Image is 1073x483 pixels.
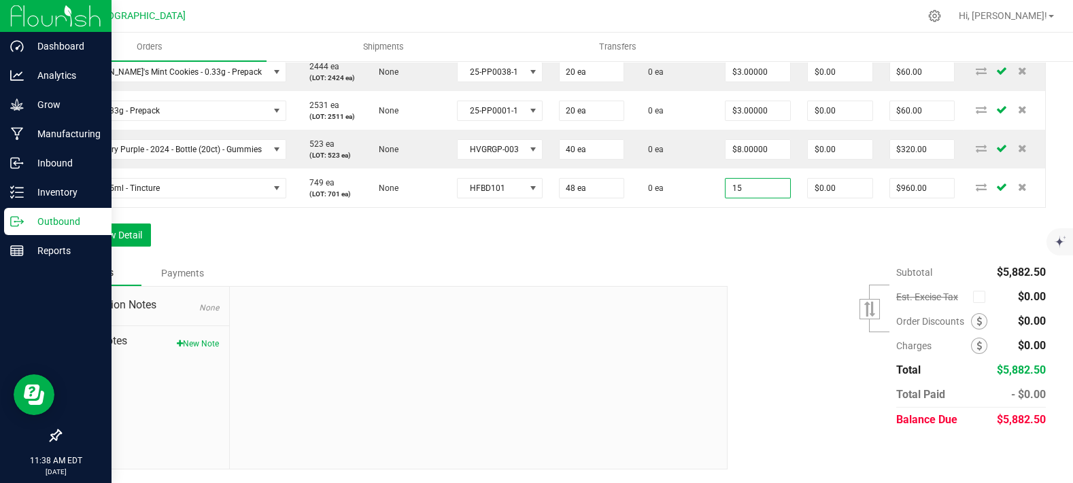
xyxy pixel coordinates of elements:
[726,101,790,120] input: 0
[808,140,872,159] input: 0
[303,189,356,199] p: (LOT: 701 ea)
[70,140,269,159] span: Raspberry Purple - 2024 - Bottle (20ct) - Gummies
[24,243,105,259] p: Reports
[199,303,219,312] span: None
[641,67,663,77] span: 0 ea
[641,145,663,154] span: 0 ea
[1011,388,1046,401] span: - $0.00
[991,67,1012,75] span: Save Order Detail
[33,33,267,61] a: Orders
[726,140,790,159] input: 0
[641,106,663,115] span: 0 ea
[303,62,339,71] span: 2444 ea
[726,179,790,198] input: 0
[372,67,398,77] span: None
[24,126,105,142] p: Manufacturing
[372,106,398,115] span: None
[10,244,24,257] inline-svg: Reports
[1012,183,1032,191] span: Delete Order Detail
[560,62,624,82] input: 0
[69,62,287,82] span: NO DATA FOUND
[10,185,24,199] inline-svg: Inventory
[896,363,921,376] span: Total
[997,363,1046,376] span: $5,882.50
[896,267,932,278] span: Subtotal
[560,101,624,120] input: 0
[10,215,24,228] inline-svg: Outbound
[71,297,219,313] span: Destination Notes
[303,178,335,187] span: 749 ea
[69,139,287,160] span: NO DATA FOUND
[70,62,269,82] span: [PERSON_NAME]'s Mint Cookies - 0.33g - Prepack
[501,33,735,61] a: Transfers
[6,454,105,467] p: 11:38 AM EDT
[896,291,968,302] span: Est. Excise Tax
[890,140,955,159] input: 0
[959,10,1047,21] span: Hi, [PERSON_NAME]!
[808,101,872,120] input: 0
[997,413,1046,426] span: $5,882.50
[1012,105,1032,113] span: Delete Order Detail
[69,178,287,198] span: NO DATA FOUND
[10,39,24,53] inline-svg: Dashboard
[458,179,524,198] span: HFBD101
[303,101,339,110] span: 2531 ea
[1018,339,1046,352] span: $0.00
[896,388,945,401] span: Total Paid
[267,33,500,61] a: Shipments
[581,41,655,53] span: Transfers
[1012,144,1032,152] span: Delete Order Detail
[1018,290,1046,303] span: $0.00
[991,183,1012,191] span: Save Order Detail
[24,184,105,200] p: Inventory
[24,38,105,54] p: Dashboard
[991,144,1012,152] span: Save Order Detail
[69,101,287,121] span: NO DATA FOUND
[458,62,524,82] span: 25-PP0038-1
[808,62,872,82] input: 0
[6,467,105,477] p: [DATE]
[1018,315,1046,327] span: $0.00
[890,101,955,120] input: 0
[118,41,181,53] span: Orders
[70,179,269,198] span: Bliss - 15ml - Tincture
[1012,67,1032,75] span: Delete Order Detail
[303,111,356,122] p: (LOT: 2511 ea)
[560,179,624,198] input: 0
[997,266,1046,279] span: $5,882.50
[372,145,398,154] span: None
[24,213,105,230] p: Outbound
[926,10,943,22] div: Manage settings
[973,288,991,306] span: Calculate excise tax
[10,69,24,82] inline-svg: Analytics
[10,127,24,141] inline-svg: Manufacturing
[92,10,186,22] span: [GEOGRAPHIC_DATA]
[560,140,624,159] input: 0
[641,183,663,193] span: 0 ea
[458,140,524,159] span: HVGRGP-003
[303,139,335,149] span: 523 ea
[458,101,524,120] span: 25-PP0001-1
[24,155,105,171] p: Inbound
[991,105,1012,113] span: Save Order Detail
[24,96,105,113] p: Grow
[141,261,223,285] div: Payments
[890,62,955,82] input: 0
[808,179,872,198] input: 0
[726,62,790,82] input: 0
[10,156,24,170] inline-svg: Inbound
[896,316,971,327] span: Order Discounts
[14,374,54,415] iframe: Resource center
[303,150,356,160] p: (LOT: 523 ea)
[372,183,398,193] span: None
[24,67,105,84] p: Analytics
[896,413,957,426] span: Balance Due
[177,338,219,350] button: New Note
[70,101,269,120] span: G13 - 0.33g - Prepack
[303,73,356,83] p: (LOT: 2424 ea)
[896,340,971,351] span: Charges
[345,41,422,53] span: Shipments
[71,333,219,349] span: Order Notes
[890,179,955,198] input: 0
[10,98,24,111] inline-svg: Grow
